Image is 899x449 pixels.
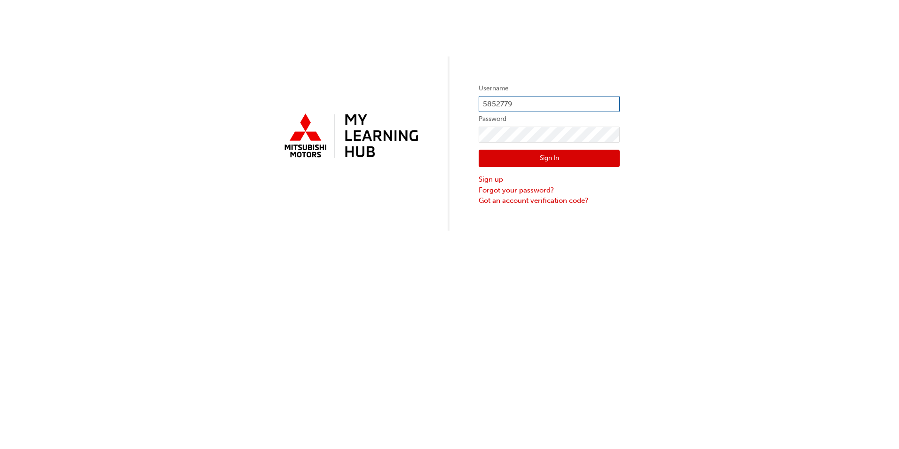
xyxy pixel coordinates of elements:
label: Password [479,113,620,125]
img: mmal [279,110,420,163]
a: Sign up [479,174,620,185]
a: Forgot your password? [479,185,620,196]
input: Username [479,96,620,112]
label: Username [479,83,620,94]
button: Sign In [479,150,620,168]
a: Got an account verification code? [479,195,620,206]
